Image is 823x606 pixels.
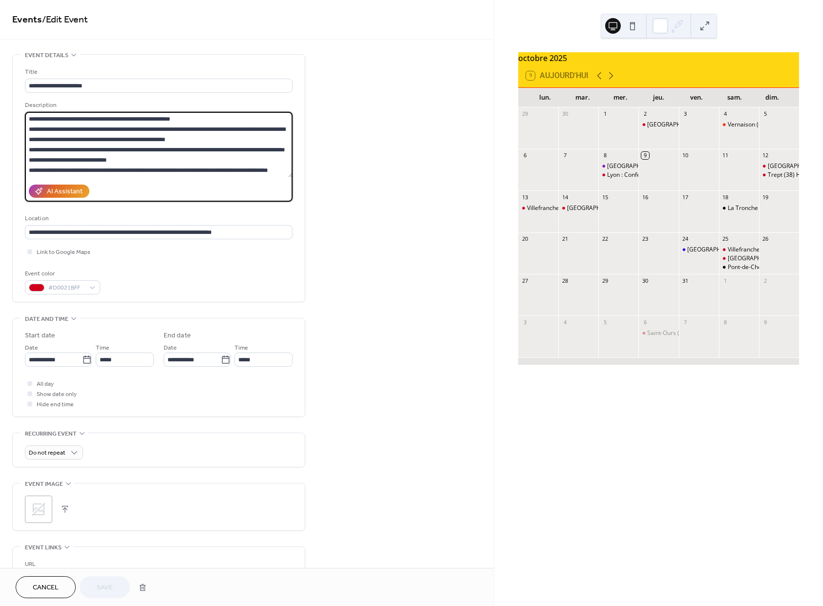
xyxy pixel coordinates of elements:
[521,277,528,284] div: 27
[682,152,689,159] div: 10
[682,193,689,201] div: 17
[29,448,65,459] span: Do not repeat
[164,343,177,354] span: Date
[25,269,98,279] div: Event color
[37,248,90,258] span: Link to Google Maps
[25,331,55,341] div: Start date
[719,246,759,254] div: Villefranche/S. Hmongs
[682,277,689,284] div: 31
[607,162,696,170] div: [GEOGRAPHIC_DATA]. Obsèques
[719,263,759,272] div: Pont-de-Cheruy (38); Drakkar
[602,88,640,107] div: mer.
[607,171,699,179] div: Lyon : Conférence désinformation
[234,343,248,354] span: Time
[638,121,678,129] div: Lyon. Dédicace
[526,88,564,107] div: lun.
[601,277,609,284] div: 29
[48,283,84,293] span: #D0021BFF
[641,277,649,284] div: 30
[601,235,609,243] div: 22
[601,110,609,118] div: 1
[722,152,729,159] div: 11
[762,277,769,284] div: 2
[641,193,649,201] div: 16
[164,331,191,341] div: End date
[527,204,639,212] div: Villefranche/S.(69). [GEOGRAPHIC_DATA]
[47,187,83,197] div: AI Assistant
[598,162,638,170] div: Lyon. Obsèques
[25,429,77,439] span: Recurring event
[759,171,799,179] div: Trept (38) Hommage aviateur
[518,52,799,64] div: octobre 2025
[601,152,609,159] div: 8
[25,67,291,77] div: Title
[762,152,769,159] div: 12
[25,100,291,110] div: Description
[728,204,797,212] div: La Tronche (38) : Drakkar
[722,318,729,326] div: 8
[722,110,729,118] div: 4
[728,246,791,254] div: Villefranche/S. Hmongs
[601,318,609,326] div: 5
[518,204,558,212] div: Villefranche/S.(69). Parrainage
[682,235,689,243] div: 24
[521,110,528,118] div: 29
[641,235,649,243] div: 23
[561,318,569,326] div: 4
[561,193,569,201] div: 14
[641,318,649,326] div: 6
[722,235,729,243] div: 25
[567,204,637,212] div: [GEOGRAPHIC_DATA]. BD
[521,318,528,326] div: 3
[96,343,109,354] span: Time
[37,379,54,390] span: All day
[521,152,528,159] div: 6
[561,110,569,118] div: 30
[25,559,291,569] div: URL
[641,110,649,118] div: 2
[37,390,77,400] span: Show date only
[638,329,678,337] div: Saint-Ours (63) : forum régional
[682,318,689,326] div: 7
[29,185,89,198] button: AI Assistant
[759,162,799,170] div: Lyon. Messe des Armées
[561,277,569,284] div: 28
[12,11,42,30] a: Events
[33,583,59,593] span: Cancel
[25,213,291,224] div: Location
[521,235,528,243] div: 20
[677,88,716,107] div: ven.
[601,193,609,201] div: 15
[561,235,569,243] div: 21
[753,88,791,107] div: dim.
[37,400,74,410] span: Hide end time
[762,318,769,326] div: 9
[762,235,769,243] div: 26
[719,254,759,263] div: Lyon. UALR cérémonie
[722,277,729,284] div: 1
[647,121,735,129] div: [GEOGRAPHIC_DATA]. Dédicace
[598,171,638,179] div: Lyon : Conférence désinformation
[561,152,569,159] div: 7
[682,110,689,118] div: 3
[722,193,729,201] div: 18
[640,88,678,107] div: jeu.
[716,88,754,107] div: sam.
[719,121,759,129] div: Vernaison (69) Saint-Michel
[521,193,528,201] div: 13
[25,543,62,553] span: Event links
[25,314,68,324] span: Date and time
[647,329,733,337] div: Saint-Ours (63) : forum régional
[25,479,63,489] span: Event image
[679,246,719,254] div: Villefranche/Saône : Messe
[558,204,598,212] div: Lyon. BD
[641,152,649,159] div: 9
[719,204,759,212] div: La Tronche (38) : Drakkar
[564,88,602,107] div: mar.
[762,193,769,201] div: 19
[16,576,76,598] button: Cancel
[25,343,38,354] span: Date
[762,110,769,118] div: 5
[42,11,88,30] span: / Edit Event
